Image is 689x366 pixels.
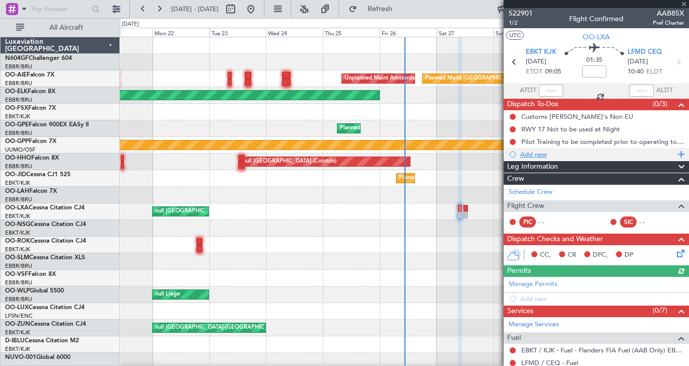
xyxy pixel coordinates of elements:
a: EBKT/KJK [5,113,30,120]
span: Dispatch Checks and Weather [507,234,603,245]
a: Manage Services [509,320,559,330]
span: EBKT KJK [526,47,557,57]
a: EBBR/BRU [5,163,32,170]
a: OO-VSFFalcon 8X [5,271,56,277]
a: EBKT / KJK - Fuel - Flanders FIA Fuel (AAB Only) EBKT / KJK [521,346,684,354]
a: Schedule Crew [509,187,553,197]
span: (0/3) [653,99,667,109]
span: Crew [507,173,524,185]
a: EBKT/KJK [5,345,30,353]
a: EBBR/BRU [5,63,32,70]
div: Planned Maint [GEOGRAPHIC_DATA] ([GEOGRAPHIC_DATA]) [425,71,584,86]
span: OO-LXA [583,32,610,42]
div: PIC [519,216,536,228]
div: [DATE] [122,20,139,29]
div: Sat 27 [437,28,494,37]
div: Planned Maint Kortrijk-[GEOGRAPHIC_DATA] [399,171,516,186]
span: OO-VSF [5,271,28,277]
a: EBBR/BRU [5,196,32,203]
a: OO-AIEFalcon 7X [5,72,54,78]
a: D-IBLUCessna Citation M2 [5,338,79,344]
span: OO-GPE [5,122,29,128]
a: EBKT/KJK [5,179,30,187]
a: N604GFChallenger 604 [5,55,72,61]
span: OO-NSG [5,222,30,228]
a: EBBR/BRU [5,262,32,270]
div: Sun 21 [96,28,153,37]
span: ELDT [646,67,662,77]
span: OO-LAH [5,188,29,194]
div: Unplanned Maint Amsterdam (Schiphol) [344,71,446,86]
span: OO-ELK [5,89,28,95]
span: Refresh [359,6,401,13]
a: OO-LXACessna Citation CJ4 [5,205,85,211]
div: Sun 28 [494,28,550,37]
a: EBKT/KJK [5,212,30,220]
span: [DATE] [628,57,648,67]
span: ETOT [526,67,542,77]
button: UTC [506,31,524,40]
div: - - [538,217,561,227]
div: null [GEOGRAPHIC_DATA]-[GEOGRAPHIC_DATA] [155,320,283,335]
div: null [GEOGRAPHIC_DATA]-[GEOGRAPHIC_DATA] [155,204,283,219]
button: All Aircraft [11,20,109,36]
span: [DATE] - [DATE] [171,5,219,14]
a: OO-ELKFalcon 8X [5,89,55,95]
span: [DATE] [526,57,546,67]
span: 09:05 [545,67,561,77]
span: Leg Information [507,161,558,173]
span: ALDT [656,86,673,96]
a: OO-LUXCessna Citation CJ4 [5,305,85,311]
span: DFC, [593,250,608,260]
a: LFSN/ENC [5,312,33,320]
span: Dispatch To-Dos [507,99,558,110]
a: OO-GPEFalcon 900EX EASy II [5,122,89,128]
div: Fri 26 [380,28,437,37]
div: - - [639,217,662,227]
span: All Aircraft [26,24,106,31]
span: OO-JID [5,172,26,178]
span: 1/2 [509,19,533,27]
span: Flight Crew [507,200,544,212]
span: CC, [540,250,551,260]
span: Services [507,306,533,317]
a: EBKT/KJK [5,229,30,237]
a: EBBR/BRU [5,296,32,303]
span: Fuel [507,332,521,344]
a: OO-WLPGlobal 5500 [5,288,64,294]
span: OO-FSX [5,105,28,111]
span: CR [568,250,576,260]
span: DP [625,250,634,260]
a: EBKT/KJK [5,329,30,336]
a: OO-FSXFalcon 7X [5,105,56,111]
span: 01:35 [586,55,602,65]
span: 10:40 [628,67,644,77]
a: OO-SLMCessna Citation XLS [5,255,85,261]
a: UUMO/OSF [5,146,35,154]
div: Mon 22 [153,28,210,37]
a: EBBR/BRU [5,96,32,104]
a: OO-JIDCessna CJ1 525 [5,172,71,178]
div: RWY 17 Not to be used at NIght [521,125,620,133]
a: EBBR/BRU [5,279,32,286]
span: OO-LUX [5,305,29,311]
span: OO-ROK [5,238,30,244]
span: N604GF [5,55,29,61]
span: OO-LXA [5,205,29,211]
a: EBBR/BRU [5,129,32,137]
a: NUVO-001Global 6000 [5,354,71,360]
div: Add new [520,150,675,159]
div: Tue 23 [210,28,266,37]
div: null [GEOGRAPHIC_DATA] (Cointrin) [243,154,336,169]
a: OO-HHOFalcon 8X [5,155,59,161]
div: Wed 24 [266,28,323,37]
div: Planned Maint [GEOGRAPHIC_DATA] ([GEOGRAPHIC_DATA] National) [340,121,522,136]
span: 522901 [509,8,533,19]
a: EBBR/BRU [5,80,32,87]
span: Pref Charter [653,19,684,27]
div: null Liege [155,287,180,302]
span: OO-WLP [5,288,30,294]
span: OO-HHO [5,155,31,161]
span: OO-SLM [5,255,29,261]
div: SIC [620,216,637,228]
